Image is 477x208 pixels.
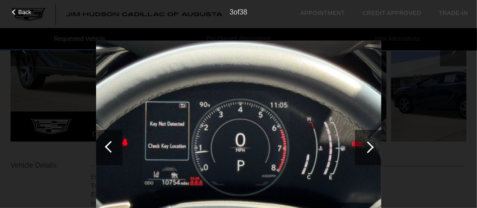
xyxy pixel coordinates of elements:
[240,8,247,16] span: 38
[230,8,233,16] span: 3
[300,10,345,16] a: Appointment
[18,9,32,15] span: Back
[362,10,421,16] a: Credit Approved
[439,10,468,16] a: Trade-In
